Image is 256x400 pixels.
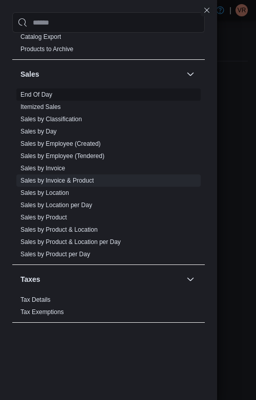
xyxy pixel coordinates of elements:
[20,274,182,284] button: Taxes
[20,127,57,136] span: Sales by Day
[20,308,64,316] span: Tax Exemptions
[20,308,64,316] a: Tax Exemptions
[20,33,61,40] a: Catalog Export
[20,176,94,185] span: Sales by Invoice & Product
[20,116,82,123] a: Sales by Classification
[20,152,104,160] span: Sales by Employee (Tendered)
[20,165,65,172] a: Sales by Invoice
[20,226,98,234] span: Sales by Product & Location
[20,202,92,209] a: Sales by Location per Day
[20,91,52,99] span: End Of Day
[12,31,205,59] div: Products
[20,103,61,110] a: Itemized Sales
[20,201,92,209] span: Sales by Location per Day
[20,69,39,79] h3: Sales
[12,294,205,322] div: Taxes
[20,274,40,284] h3: Taxes
[20,115,82,123] span: Sales by Classification
[20,164,65,172] span: Sales by Invoice
[184,273,197,285] button: Taxes
[20,189,69,196] a: Sales by Location
[20,140,101,148] span: Sales by Employee (Created)
[184,68,197,80] button: Sales
[20,91,52,98] a: End Of Day
[20,238,121,246] a: Sales by Product & Location per Day
[20,46,73,53] a: Products to Archive
[20,128,57,135] a: Sales by Day
[20,45,73,53] span: Products to Archive
[20,214,67,221] a: Sales by Product
[20,177,94,184] a: Sales by Invoice & Product
[20,238,121,246] span: Sales by Product & Location per Day
[20,213,67,221] span: Sales by Product
[20,69,182,79] button: Sales
[20,140,101,147] a: Sales by Employee (Created)
[20,33,61,41] span: Catalog Export
[20,251,90,258] a: Sales by Product per Day
[12,88,205,264] div: Sales
[20,226,98,233] a: Sales by Product & Location
[201,4,213,16] button: Close this dialog
[20,152,104,160] a: Sales by Employee (Tendered)
[20,296,51,303] a: Tax Details
[20,250,90,258] span: Sales by Product per Day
